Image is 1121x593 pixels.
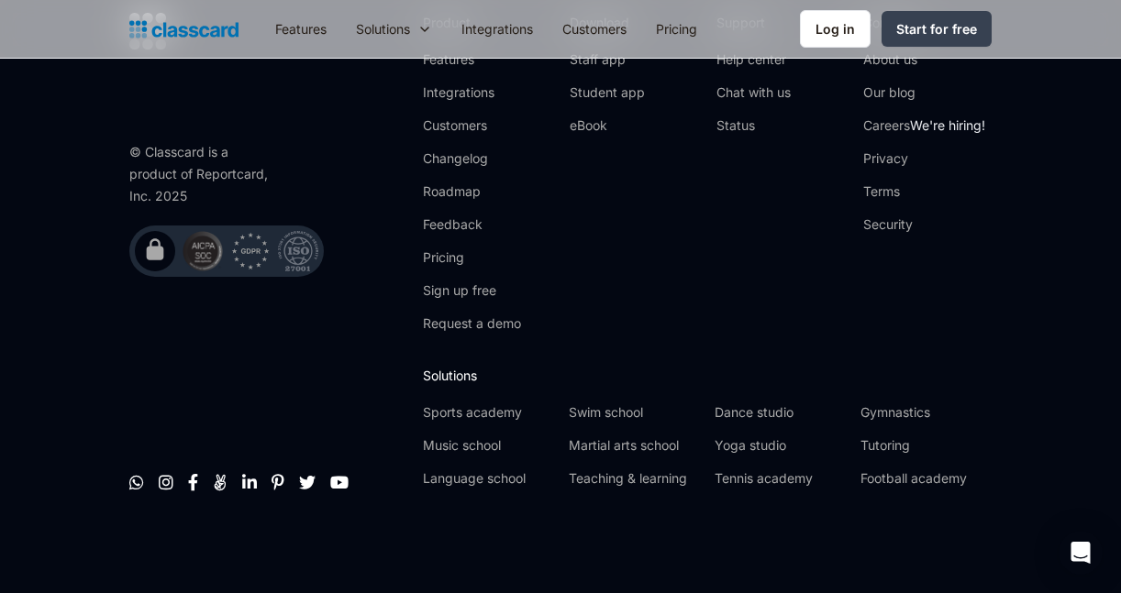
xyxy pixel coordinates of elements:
div: Start for free [896,19,977,38]
a: Teaching & learning [569,469,700,488]
a: Security [863,215,985,234]
a: Martial arts school [569,436,700,455]
a: Football academy [860,469,992,488]
a: Privacy [863,149,985,168]
a: Our blog [863,83,985,102]
h2: Solutions [423,366,992,385]
a: Start for free [882,11,992,47]
a: CareersWe're hiring! [863,116,985,135]
a: Customers [548,8,641,49]
a:  [213,473,228,491]
a: Integrations [447,8,548,49]
a:  [330,473,349,491]
div: © Classcard is a product of Reportcard, Inc. 2025 [129,141,276,207]
a: Log in [800,10,871,48]
a: Terms [863,182,985,201]
a: eBook [570,116,645,135]
a: Gymnastics [860,403,992,422]
a:  [129,473,144,491]
a:  [159,473,173,491]
a: Feedback [423,215,521,234]
a: Sports academy [423,403,554,422]
a: Integrations [423,83,521,102]
a: Student app [570,83,645,102]
a: Swim school [569,403,700,422]
a: Request a demo [423,314,521,333]
div: Solutions [356,19,410,38]
a:  [188,473,198,491]
a: Features [261,8,341,49]
div: Open Intercom Messenger [1059,531,1103,575]
a: Dance studio [715,403,846,422]
a: Tennis academy [715,469,846,488]
a: Sign up free [423,281,521,300]
a: About us [863,50,985,69]
div: Solutions [341,8,447,49]
a: Pricing [423,248,521,267]
a:  [299,473,316,491]
a: home [129,16,239,42]
a: Roadmap [423,182,521,201]
a: Yoga studio [715,436,846,455]
span: We're hiring! [910,117,985,133]
div: Log in [816,19,855,38]
a: Features [423,50,521,69]
a: Tutoring [860,436,992,455]
a: Help center [716,50,791,69]
a: Changelog [423,149,521,168]
a: Status [716,116,791,135]
a: Pricing [641,8,712,49]
a: Customers [423,116,521,135]
a: Language school [423,469,554,488]
a:  [242,473,257,491]
a:  [272,473,284,491]
a: Music school [423,436,554,455]
a: Chat with us [716,83,791,102]
a: Staff app [570,50,645,69]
